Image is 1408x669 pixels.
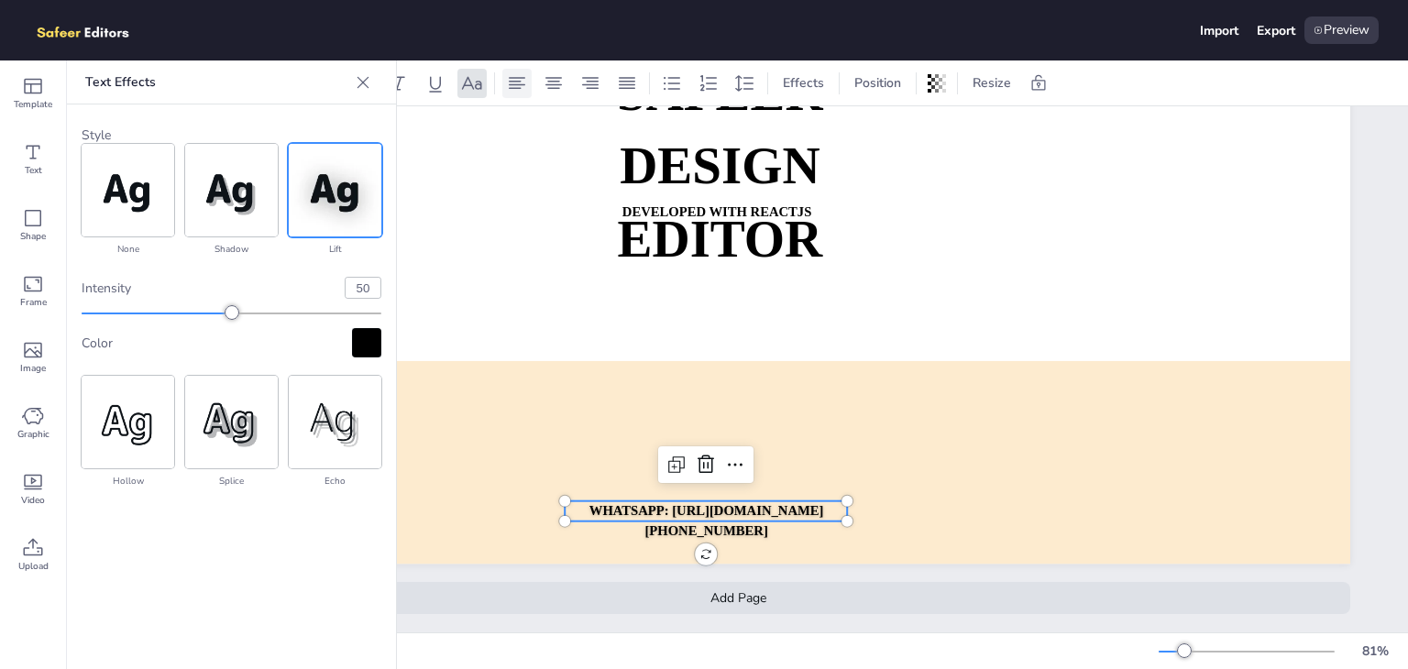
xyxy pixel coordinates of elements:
[82,240,174,258] div: none
[14,97,52,112] span: Template
[17,427,49,442] span: Graphic
[1257,22,1295,39] div: Export
[185,376,278,468] img: Text Effect
[1304,16,1379,44] div: Preview
[20,295,47,310] span: Frame
[616,63,822,120] strong: SAFEER
[18,559,49,574] span: Upload
[851,74,905,92] span: Position
[289,376,381,468] img: Text Effect
[82,334,352,352] div: Color
[588,503,823,538] span: WHATSAPP: [URL][DOMAIN_NAME][PHONE_NUMBER]
[1353,642,1397,660] div: 81 %
[185,144,278,236] img: Text Effect
[185,240,278,258] div: shadow
[289,472,381,490] div: echo
[1200,22,1238,39] div: Import
[289,144,381,236] img: Text Effect
[617,137,822,267] strong: DESIGN EDITOR
[82,144,174,236] img: Text Effect
[82,376,174,468] img: Text Effect
[20,229,46,244] span: Shape
[85,60,348,104] p: Text Effects
[969,74,1015,92] span: Resize
[75,642,1159,660] div: Page 1 / 1
[126,582,1350,614] div: Add Page
[289,240,381,258] div: lift
[20,361,46,376] span: Image
[25,163,42,178] span: Text
[779,74,828,92] span: Effects
[185,472,278,490] div: splice
[82,472,174,490] div: hollow
[82,126,381,144] p: Style
[29,16,156,44] img: logo.png
[21,493,45,508] span: Video
[82,280,330,297] div: intensity
[621,204,811,219] strong: DEVELOPED WITH REACTJS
